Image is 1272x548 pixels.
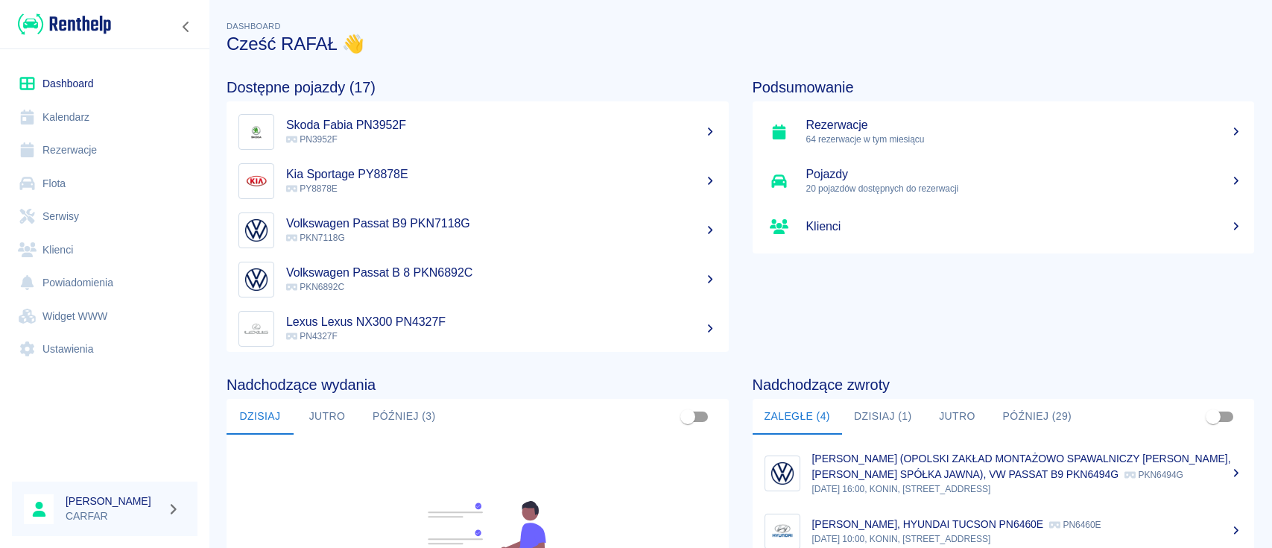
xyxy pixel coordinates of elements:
img: Image [242,265,270,294]
h5: Lexus Lexus NX300 PN4327F [286,315,717,330]
h4: Dostępne pojazdy (17) [227,78,729,96]
a: ImageLexus Lexus NX300 PN4327F PN4327F [227,304,729,353]
h5: Volkswagen Passat B 8 PKN6892C [286,265,717,280]
h6: [PERSON_NAME] [66,494,161,508]
p: CARFAR [66,508,161,524]
span: Pokaż przypisane tylko do mnie [1199,403,1227,431]
h5: Klienci [806,219,1243,234]
button: Później (3) [361,399,448,435]
img: Image [768,459,797,488]
img: Image [242,118,270,146]
a: Dashboard [12,67,197,101]
span: PKN7118G [286,233,345,243]
button: Zwiń nawigację [175,17,197,37]
p: 64 rezerwacje w tym miesiącu [806,133,1243,146]
p: [PERSON_NAME], HYUNDAI TUCSON PN6460E [812,518,1044,530]
span: PN4327F [286,331,338,341]
a: Rezerwacje [12,133,197,167]
p: PKN6494G [1124,470,1183,480]
a: ImageVolkswagen Passat B9 PKN7118G PKN7118G [227,206,729,255]
h5: Volkswagen Passat B9 PKN7118G [286,216,717,231]
img: Image [242,167,270,195]
h5: Rezerwacje [806,118,1243,133]
a: Pojazdy20 pojazdów dostępnych do rezerwacji [753,157,1255,206]
a: Klienci [12,233,197,267]
p: PN6460E [1049,520,1101,530]
button: Jutro [923,399,990,435]
a: Klienci [753,206,1255,248]
h4: Podsumowanie [753,78,1255,96]
img: Image [242,216,270,245]
a: Flota [12,167,197,201]
img: Renthelp logo [18,12,111,37]
a: Ustawienia [12,333,197,366]
p: 20 pojazdów dostępnych do rezerwacji [806,182,1243,195]
h4: Nadchodzące wydania [227,376,729,394]
img: Image [768,517,797,546]
h3: Cześć RAFAŁ 👋 [227,34,1254,54]
button: Zaległe (4) [753,399,842,435]
span: Pokaż przypisane tylko do mnie [674,403,702,431]
a: Widget WWW [12,300,197,333]
img: Image [242,315,270,343]
a: Rezerwacje64 rezerwacje w tym miesiącu [753,107,1255,157]
a: ImageVolkswagen Passat B 8 PKN6892C PKN6892C [227,255,729,304]
button: Jutro [294,399,361,435]
a: Powiadomienia [12,266,197,300]
span: PKN6892C [286,282,344,292]
span: PY8878E [286,183,338,194]
a: Serwisy [12,200,197,233]
span: Dashboard [227,22,281,31]
button: Dzisiaj (1) [842,399,924,435]
a: ImageSkoda Fabia PN3952F PN3952F [227,107,729,157]
p: [PERSON_NAME] (OPOLSKI ZAKŁAD MONTAŻOWO SPAWALNICZY [PERSON_NAME], [PERSON_NAME] SPÓŁKA JAWNA), V... [812,453,1231,480]
button: Dzisiaj [227,399,294,435]
a: ImageKia Sportage PY8878E PY8878E [227,157,729,206]
a: Renthelp logo [12,12,111,37]
a: Kalendarz [12,101,197,134]
h4: Nadchodzące zwroty [753,376,1255,394]
a: Image[PERSON_NAME] (OPOLSKI ZAKŁAD MONTAŻOWO SPAWALNICZY [PERSON_NAME], [PERSON_NAME] SPÓŁKA JAWN... [753,441,1255,506]
span: PN3952F [286,134,338,145]
h5: Kia Sportage PY8878E [286,167,717,182]
button: Później (29) [990,399,1083,435]
h5: Skoda Fabia PN3952F [286,118,717,133]
p: [DATE] 16:00, KONIN, [STREET_ADDRESS] [812,482,1243,496]
p: [DATE] 10:00, KONIN, [STREET_ADDRESS] [812,532,1243,546]
h5: Pojazdy [806,167,1243,182]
